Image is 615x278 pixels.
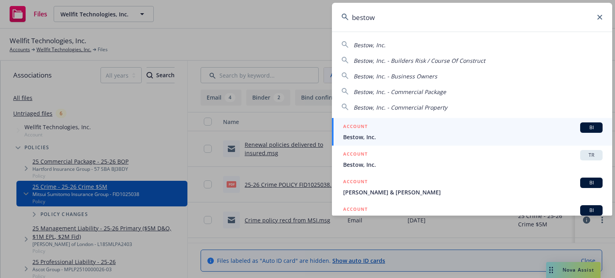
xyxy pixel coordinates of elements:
[354,57,485,64] span: Bestow, Inc. - Builders Risk / Course Of Construct
[354,41,386,49] span: Bestow, Inc.
[583,124,599,131] span: BI
[343,133,603,141] span: Bestow, Inc.
[583,207,599,214] span: BI
[332,173,612,201] a: ACCOUNTBI[PERSON_NAME] & [PERSON_NAME]
[583,152,599,159] span: TR
[332,201,612,228] a: ACCOUNTBI
[343,205,368,215] h5: ACCOUNT
[354,88,446,96] span: Bestow, Inc. - Commercial Package
[354,72,437,80] span: Bestow, Inc. - Business Owners
[583,179,599,186] span: BI
[343,150,368,160] h5: ACCOUNT
[332,118,612,146] a: ACCOUNTBIBestow, Inc.
[343,188,603,196] span: [PERSON_NAME] & [PERSON_NAME]
[332,3,612,32] input: Search...
[343,178,368,187] h5: ACCOUNT
[332,146,612,173] a: ACCOUNTTRBestow, Inc.
[343,160,603,169] span: Bestow, Inc.
[354,104,447,111] span: Bestow, Inc. - Commercial Property
[343,122,368,132] h5: ACCOUNT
